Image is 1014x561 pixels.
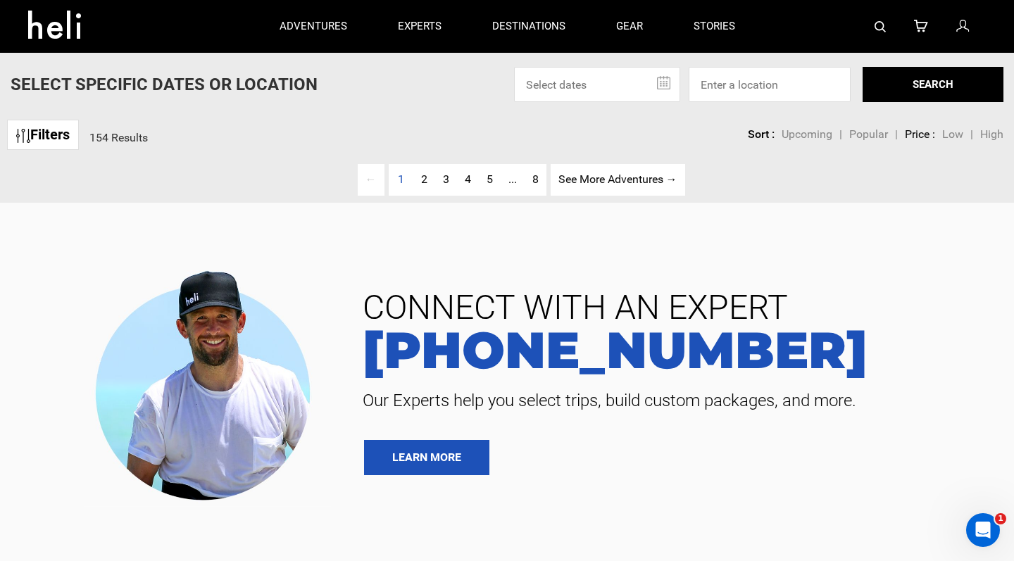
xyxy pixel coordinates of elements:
[280,19,347,34] p: adventures
[16,129,30,143] img: btn-icon.svg
[421,172,427,186] span: 2
[11,73,318,96] p: Select Specific Dates Or Location
[514,67,680,102] input: Select dates
[748,127,775,143] li: Sort :
[980,127,1003,141] span: High
[942,127,963,141] span: Low
[352,389,993,412] span: Our Experts help you select trips, build custom packages, and more.
[970,127,973,143] li: |
[7,120,79,150] a: Filters
[905,127,935,143] li: Price :
[364,440,489,475] a: LEARN MORE
[875,21,886,32] img: search-bar-icon.svg
[492,19,565,34] p: destinations
[487,172,493,186] span: 5
[966,513,1000,547] iframe: Intercom live chat
[84,259,331,508] img: contact our team
[398,19,442,34] p: experts
[358,164,384,196] span: ←
[330,164,685,196] ul: Pagination
[352,324,993,375] a: [PHONE_NUMBER]
[551,164,685,196] a: See More Adventures → page
[89,131,148,144] span: 154 Results
[689,67,851,102] input: Enter a location
[995,513,1006,524] span: 1
[465,172,471,186] span: 4
[782,127,832,141] span: Upcoming
[839,127,842,143] li: |
[849,127,888,141] span: Popular
[443,172,449,186] span: 3
[390,164,412,196] span: 1
[895,127,898,143] li: |
[863,67,1003,102] button: SEARCH
[352,291,993,324] span: CONNECT WITH AN EXPERT
[532,172,539,186] span: 8
[508,172,517,186] span: ...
